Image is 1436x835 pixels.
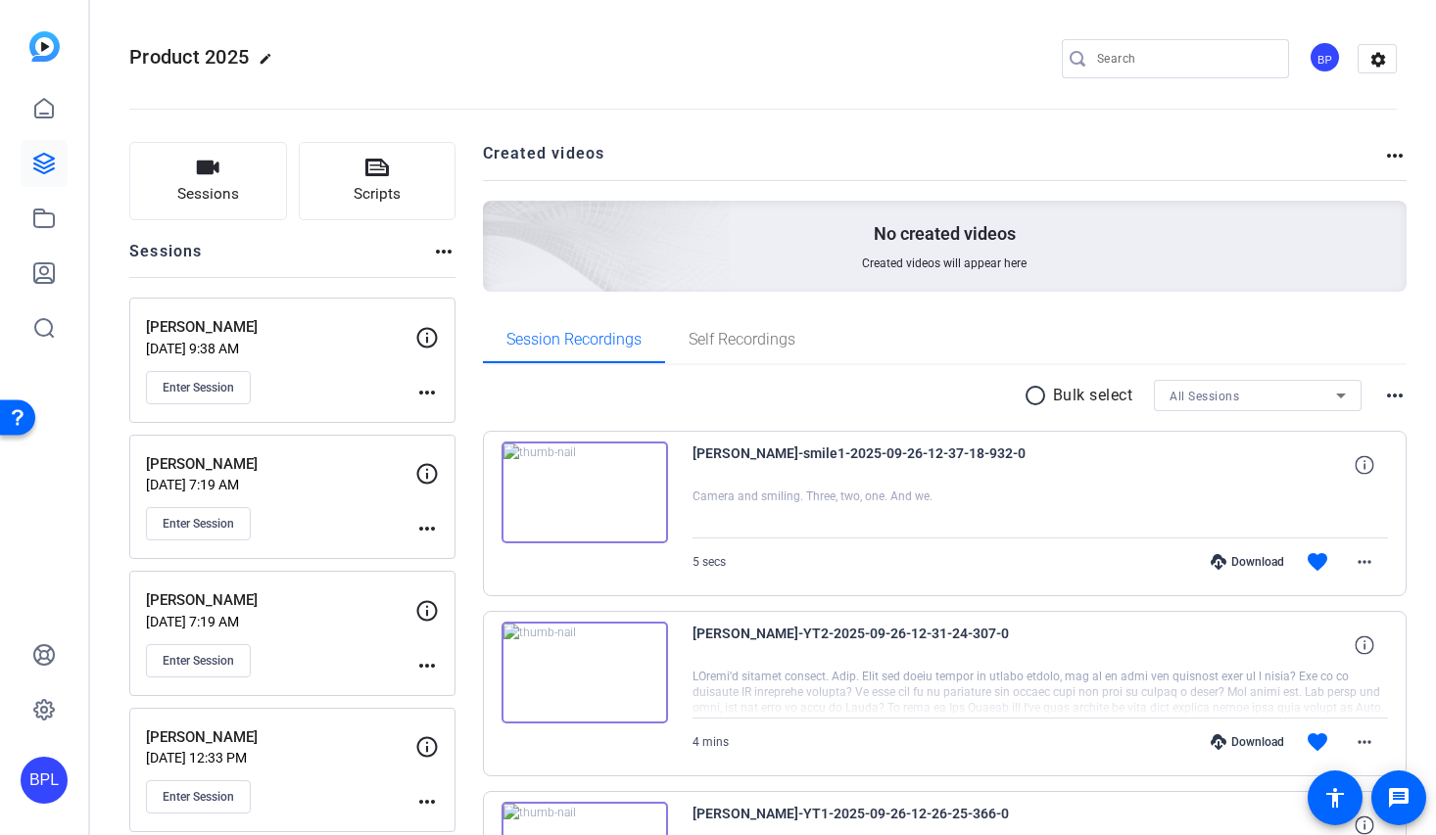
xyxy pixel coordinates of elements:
[1097,47,1273,70] input: Search
[693,441,1055,488] span: [PERSON_NAME]-smile1-2025-09-26-12-37-18-932-0
[1024,384,1053,407] mat-icon: radio_button_unchecked
[146,453,415,476] p: [PERSON_NAME]
[129,45,249,69] span: Product 2025
[1353,730,1376,754] mat-icon: more_horiz
[415,790,439,813] mat-icon: more_horiz
[146,477,415,492] p: [DATE] 7:19 AM
[415,654,439,677] mat-icon: more_horiz
[146,614,415,629] p: [DATE] 7:19 AM
[163,516,234,532] span: Enter Session
[1170,390,1239,403] span: All Sessions
[146,750,415,765] p: [DATE] 12:33 PM
[129,142,287,220] button: Sessions
[29,31,60,62] img: blue-gradient.svg
[129,240,203,277] h2: Sessions
[862,255,1027,271] span: Created videos will appear here
[163,653,234,669] span: Enter Session
[163,789,234,805] span: Enter Session
[693,555,726,569] span: 5 secs
[263,7,731,432] img: Creted videos background
[1309,41,1341,73] div: BP
[146,780,251,813] button: Enter Session
[21,757,68,804] div: BPL
[146,371,251,404] button: Enter Session
[502,622,668,723] img: thumb-nail
[146,726,415,749] p: [PERSON_NAME]
[483,142,1384,180] h2: Created videos
[502,441,668,543] img: thumb-nail
[146,589,415,612] p: [PERSON_NAME]
[177,183,239,206] span: Sessions
[259,52,282,75] mat-icon: edit
[1383,384,1407,407] mat-icon: more_horiz
[354,183,401,206] span: Scripts
[1359,45,1398,74] mat-icon: settings
[415,381,439,404] mat-icon: more_horiz
[689,332,795,348] span: Self Recordings
[1387,786,1411,810] mat-icon: message
[874,222,1016,246] p: No created videos
[1306,550,1329,574] mat-icon: favorite
[1383,144,1407,167] mat-icon: more_horiz
[163,380,234,395] span: Enter Session
[506,332,642,348] span: Session Recordings
[432,240,455,263] mat-icon: more_horiz
[693,735,729,749] span: 4 mins
[146,644,251,677] button: Enter Session
[693,622,1055,669] span: [PERSON_NAME]-YT2-2025-09-26-12-31-24-307-0
[146,341,415,356] p: [DATE] 9:38 AM
[146,507,251,540] button: Enter Session
[1323,786,1347,810] mat-icon: accessibility
[299,142,456,220] button: Scripts
[415,517,439,540] mat-icon: more_horiz
[1201,734,1294,750] div: Download
[1201,554,1294,570] div: Download
[1053,384,1133,407] p: Bulk select
[1306,730,1329,754] mat-icon: favorite
[1353,550,1376,574] mat-icon: more_horiz
[146,316,415,339] p: [PERSON_NAME]
[1309,41,1343,75] ngx-avatar: Benchmark Productions LLC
